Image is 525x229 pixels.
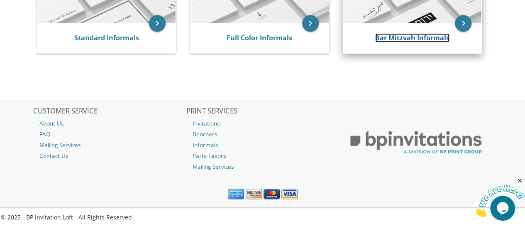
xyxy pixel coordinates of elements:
[33,140,186,150] a: Mailing Services
[186,129,339,140] a: Benchers
[33,107,186,116] h2: CUSTOMER SERVICE
[149,15,166,32] a: keyboard_arrow_right
[186,118,339,129] a: Invitations
[228,189,244,199] img: American Express
[33,118,186,129] a: About Us
[186,140,339,150] a: Informals
[302,15,319,32] a: keyboard_arrow_right
[281,189,298,199] img: Visa
[227,33,292,42] a: Full Color Informals
[264,189,280,199] img: MasterCard
[33,150,186,161] a: Contact Us
[375,33,449,42] a: Bar Mitzvah Informals
[474,177,525,217] iframe: chat widget
[340,124,492,161] img: BP Print Group
[186,161,339,172] a: Mailing Services
[33,129,186,140] a: FAQ
[246,189,262,199] img: Discover
[186,150,339,161] a: Party Favors
[455,15,471,32] a: keyboard_arrow_right
[74,33,139,42] a: Standard Informals
[186,107,339,116] h2: PRINT SERVICES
